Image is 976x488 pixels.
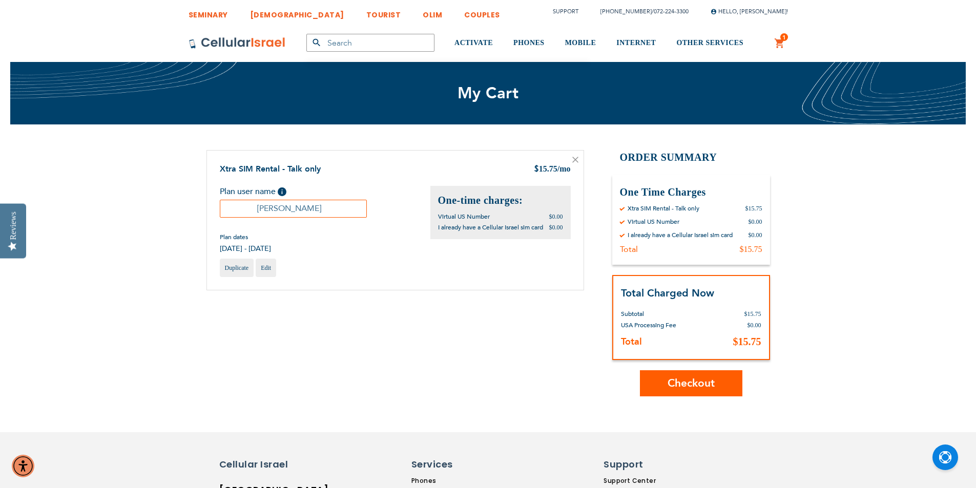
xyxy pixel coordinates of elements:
[220,233,271,241] span: Plan dates
[774,37,785,50] a: 1
[628,204,699,213] div: Xtra SIM Rental - Talk only
[549,213,563,220] span: $0.00
[621,335,642,348] strong: Total
[621,321,676,329] span: USA Processing Fee
[549,224,563,231] span: $0.00
[220,259,254,277] a: Duplicate
[676,39,743,47] span: OTHER SERVICES
[220,244,271,253] span: [DATE] - [DATE]
[747,322,761,329] span: $0.00
[745,204,762,213] div: $15.75
[454,39,493,47] span: ACTIVATE
[621,286,714,300] strong: Total Charged Now
[782,33,786,41] span: 1
[411,458,499,471] h6: Services
[616,24,656,62] a: INTERNET
[513,39,545,47] span: PHONES
[676,24,743,62] a: OTHER SERVICES
[9,211,18,240] div: Reviews
[189,37,286,49] img: Cellular Israel Logo
[604,458,664,471] h6: Support
[411,476,505,485] a: Phones
[454,24,493,62] a: ACTIVATE
[668,376,715,391] span: Checkout
[749,218,762,226] div: $0.00
[423,3,442,22] a: OLIM
[256,259,276,277] a: Edit
[306,34,434,52] input: Search
[604,476,671,485] a: Support Center
[438,194,563,207] h2: One-time charges:
[616,39,656,47] span: INTERNET
[654,8,689,15] a: 072-224-3300
[628,218,679,226] div: Virtual US Number
[620,185,762,199] h3: One Time Charges
[219,458,306,471] h6: Cellular Israel
[513,24,545,62] a: PHONES
[225,264,249,271] span: Duplicate
[565,39,596,47] span: MOBILE
[590,4,689,19] li: /
[438,223,543,231] span: I already have a Cellular Israel sim card
[557,164,571,173] span: /mo
[740,244,762,254] div: $15.75
[749,231,762,239] div: $0.00
[438,213,490,221] span: Virtual US Number
[711,8,788,15] span: Hello, [PERSON_NAME]!
[278,187,286,196] span: Help
[744,310,761,317] span: $15.75
[565,24,596,62] a: MOBILE
[220,186,276,197] span: Plan user name
[250,3,344,22] a: [DEMOGRAPHIC_DATA]
[189,3,228,22] a: SEMINARY
[261,264,271,271] span: Edit
[458,82,519,104] span: My Cart
[628,231,733,239] div: I already have a Cellular Israel sim card
[534,163,571,176] div: 15.75
[534,164,539,176] span: $
[640,370,742,396] button: Checkout
[621,301,714,320] th: Subtotal
[600,8,652,15] a: [PHONE_NUMBER]
[464,3,500,22] a: COUPLES
[12,455,34,477] div: Accessibility Menu
[620,244,638,254] div: Total
[733,336,761,347] span: $15.75
[553,8,578,15] a: Support
[612,150,770,165] h2: Order Summary
[366,3,401,22] a: TOURIST
[220,163,321,175] a: Xtra SIM Rental - Talk only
